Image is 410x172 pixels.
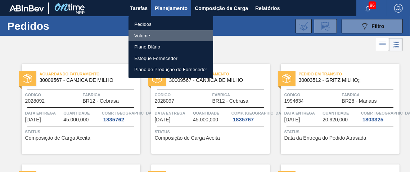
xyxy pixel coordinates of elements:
[129,53,213,64] a: Estoque Fornecedor
[129,64,213,75] a: Plano de Produção do Fornecedor
[129,30,213,42] a: Volume
[129,41,213,53] a: Plano Diário
[129,19,213,30] a: Pedidos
